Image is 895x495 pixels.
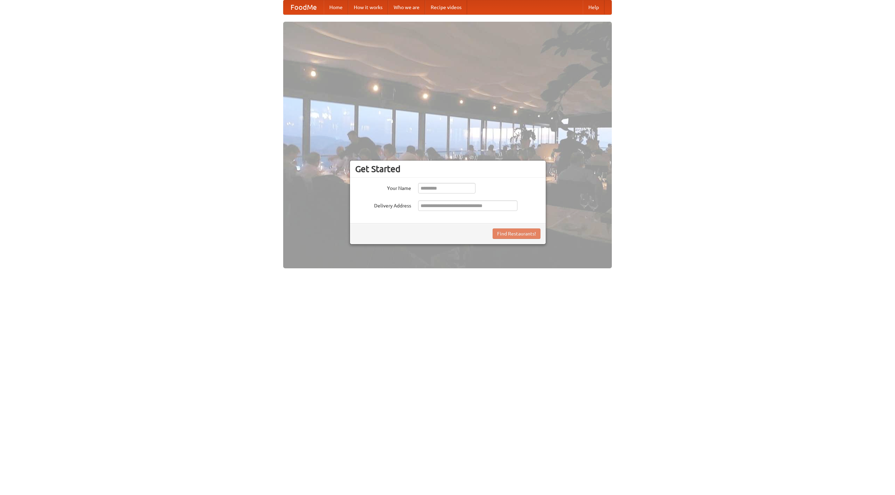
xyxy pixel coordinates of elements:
label: Delivery Address [355,200,411,209]
label: Your Name [355,183,411,192]
a: Who we are [388,0,425,14]
a: How it works [348,0,388,14]
a: Home [324,0,348,14]
a: Help [583,0,604,14]
a: FoodMe [284,0,324,14]
h3: Get Started [355,164,540,174]
button: Find Restaurants! [493,228,540,239]
a: Recipe videos [425,0,467,14]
